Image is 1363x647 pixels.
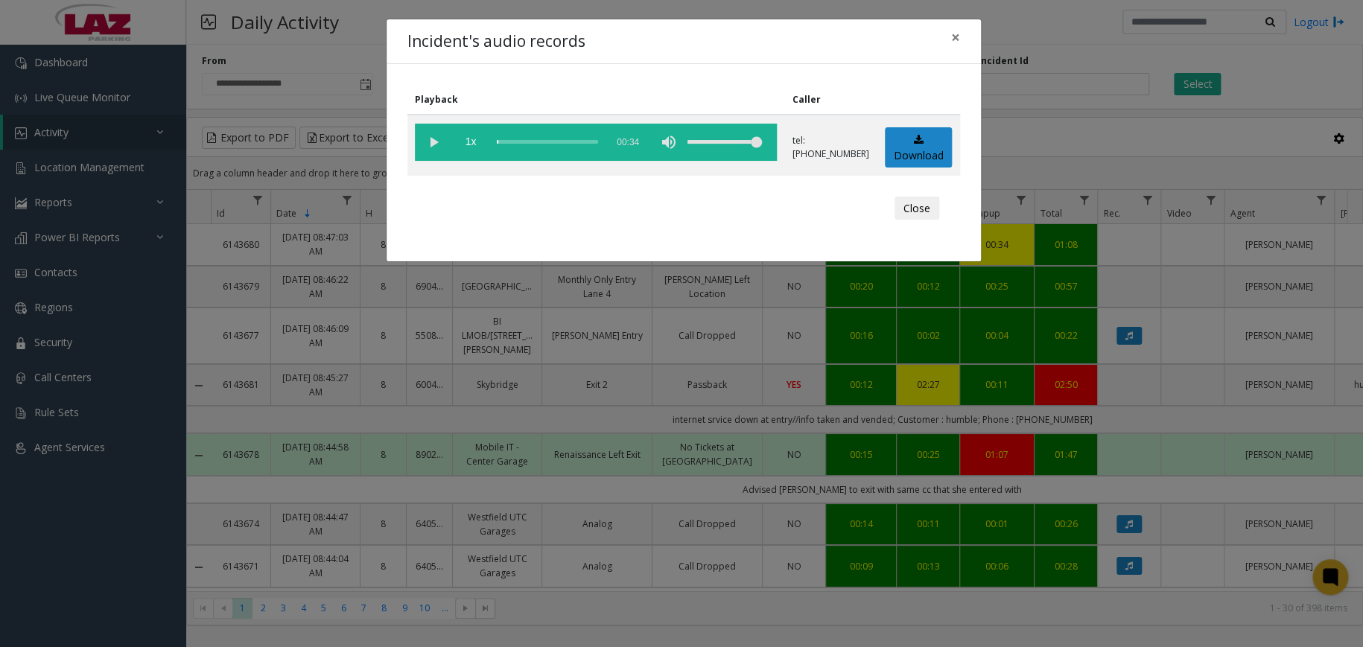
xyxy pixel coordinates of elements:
span: playback speed button [452,124,489,161]
button: Close [895,197,939,220]
button: Close [941,19,970,56]
span: × [951,27,960,48]
th: Caller [785,85,877,115]
div: scrub bar [497,124,598,161]
h4: Incident's audio records [407,30,585,54]
p: tel:[PHONE_NUMBER] [792,134,869,161]
th: Playback [407,85,785,115]
a: Download [885,127,952,168]
div: volume level [687,124,762,161]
